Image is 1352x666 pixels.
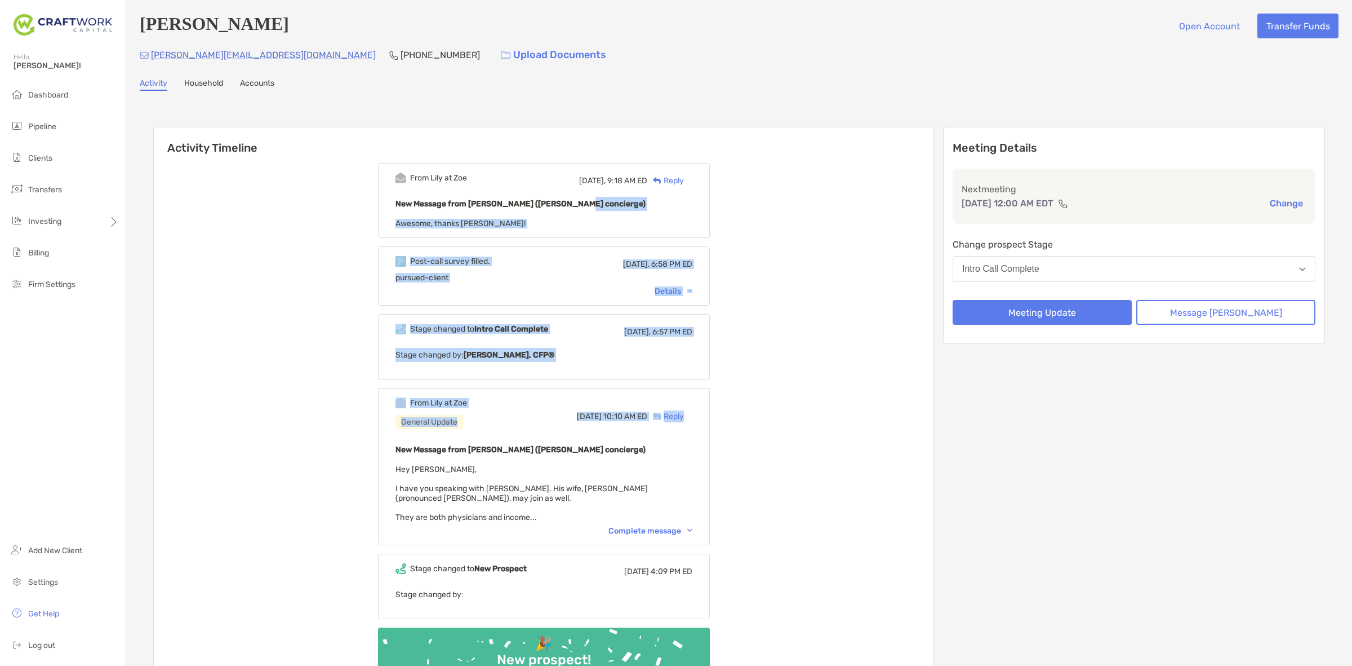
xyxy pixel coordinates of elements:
[10,638,24,651] img: logout icon
[501,51,510,59] img: button icon
[651,259,692,269] span: 6:58 PM ED
[410,398,467,408] div: From Lily at Zoe
[10,606,24,620] img: get-help icon
[624,567,649,576] span: [DATE]
[608,526,692,536] div: Complete message
[962,196,1053,210] p: [DATE] 12:00 AM EDT
[184,78,223,91] a: Household
[410,564,527,574] div: Stage changed to
[140,78,167,91] a: Activity
[579,176,606,186] span: [DATE],
[395,348,692,362] p: Stage changed by:
[607,176,647,186] span: 9:18 AM ED
[10,543,24,557] img: add_new_client icon
[1266,197,1306,209] button: Change
[647,411,684,422] div: Reply
[10,182,24,196] img: transfers icon
[395,465,648,522] span: Hey [PERSON_NAME], I have you speaking with [PERSON_NAME]. His wife, [PERSON_NAME] (pronounced [P...
[395,563,406,574] img: Event icon
[395,273,448,283] span: pursued-client
[653,413,661,420] img: Reply icon
[577,412,602,421] span: [DATE]
[10,575,24,588] img: settings icon
[401,48,480,62] p: [PHONE_NUMBER]
[647,175,684,187] div: Reply
[474,564,527,574] b: New Prospect
[28,185,62,195] span: Transfers
[651,567,692,576] span: 4:09 PM ED
[1257,14,1338,38] button: Transfer Funds
[653,177,661,184] img: Reply icon
[395,398,406,408] img: Event icon
[652,327,692,337] span: 6:57 PM ED
[28,641,55,650] span: Log out
[28,153,52,163] span: Clients
[10,277,24,290] img: firm-settings icon
[10,151,24,164] img: clients icon
[687,529,692,532] img: Chevron icon
[154,127,933,155] h6: Activity Timeline
[410,173,467,183] div: From Lily at Zoe
[395,219,526,228] span: Awesome, thanks [PERSON_NAME]!
[14,5,112,45] img: Zoe Logo
[493,43,613,67] a: Upload Documents
[395,588,692,602] p: Stage changed by:
[603,412,647,421] span: 10:10 AM ED
[395,173,406,183] img: Event icon
[395,415,463,429] div: General Update
[10,214,24,227] img: investing icon
[10,245,24,259] img: billing icon
[395,199,646,209] b: New Message from [PERSON_NAME] ([PERSON_NAME] concierge)
[624,327,651,337] span: [DATE],
[10,87,24,101] img: dashboard icon
[410,257,490,266] div: Post-call survey filled.
[28,280,75,289] span: Firm Settings
[28,90,68,100] span: Dashboard
[1058,199,1068,208] img: communication type
[953,256,1315,282] button: Intro Call Complete
[962,264,1039,274] div: Intro Call Complete
[953,237,1315,252] p: Change prospect Stage
[1170,14,1248,38] button: Open Account
[395,256,406,267] img: Event icon
[140,52,149,59] img: Email Icon
[1136,300,1315,325] button: Message [PERSON_NAME]
[474,324,548,334] b: Intro Call Complete
[1299,267,1306,271] img: Open dropdown arrow
[962,182,1306,196] p: Next meeting
[953,141,1315,155] p: Meeting Details
[10,119,24,133] img: pipeline icon
[240,78,274,91] a: Accounts
[953,300,1132,325] button: Meeting Update
[655,286,692,296] div: Details
[623,259,650,269] span: [DATE],
[389,51,398,60] img: Phone Icon
[28,122,56,131] span: Pipeline
[28,577,58,587] span: Settings
[410,324,548,334] div: Stage changed to
[395,324,406,334] img: Event icon
[531,636,557,652] div: 🎉
[28,248,49,258] span: Billing
[14,61,119,70] span: [PERSON_NAME]!
[28,217,61,226] span: Investing
[140,14,289,38] h4: [PERSON_NAME]
[395,445,646,455] b: New Message from [PERSON_NAME] ([PERSON_NAME] concierge)
[687,289,692,293] img: Chevron icon
[28,546,82,555] span: Add New Client
[151,48,376,62] p: [PERSON_NAME][EMAIL_ADDRESS][DOMAIN_NAME]
[28,609,59,619] span: Get Help
[464,350,554,360] b: [PERSON_NAME], CFP®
